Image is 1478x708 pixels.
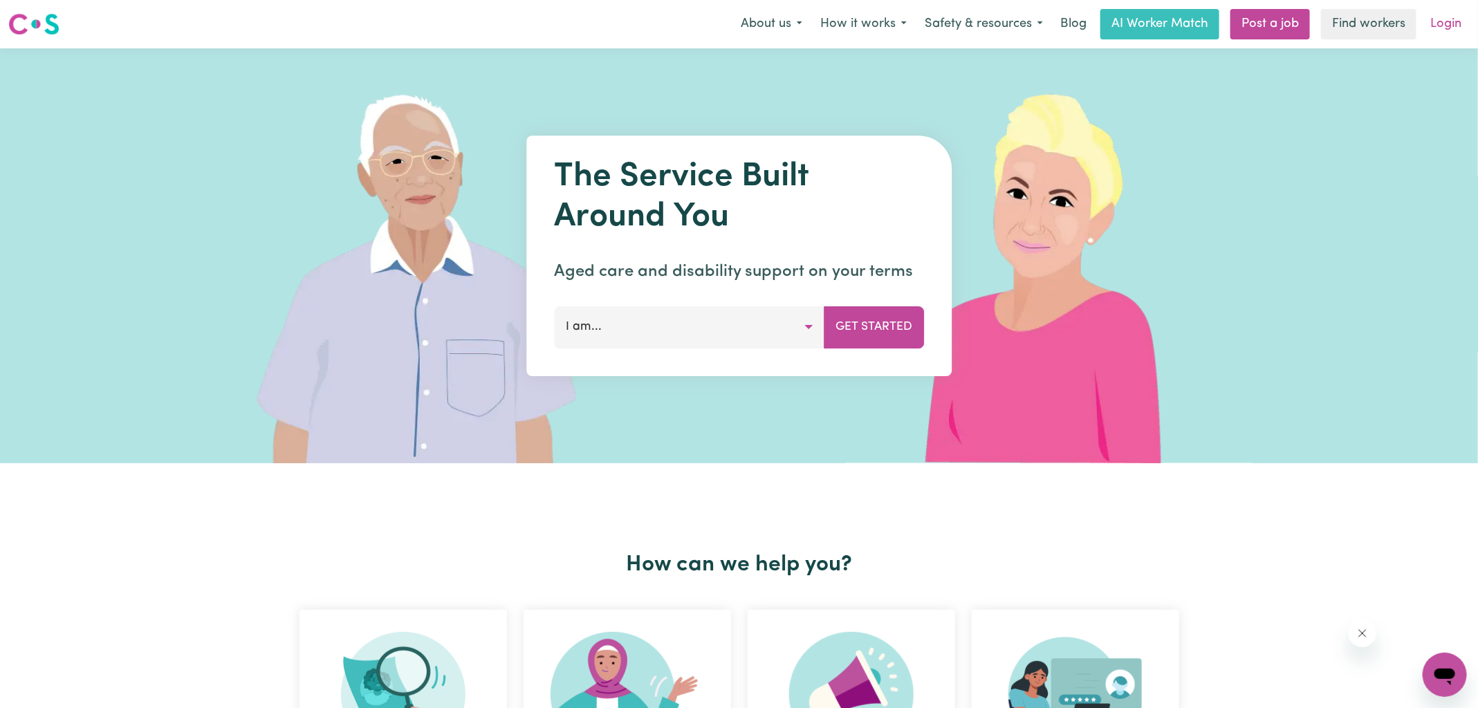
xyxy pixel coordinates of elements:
button: Get Started [824,306,924,348]
a: Post a job [1230,9,1310,39]
a: Careseekers logo [8,8,59,40]
button: How it works [811,10,916,39]
p: Aged care and disability support on your terms [554,259,924,284]
a: Blog [1052,9,1095,39]
button: Safety & resources [916,10,1052,39]
a: Find workers [1321,9,1416,39]
span: Need any help? [8,10,84,21]
button: About us [732,10,811,39]
h1: The Service Built Around You [554,158,924,237]
img: Careseekers logo [8,12,59,37]
a: AI Worker Match [1100,9,1219,39]
h2: How can we help you? [291,552,1188,578]
a: Login [1422,9,1470,39]
button: I am... [554,306,824,348]
iframe: Close message [1349,619,1376,647]
iframe: Button to launch messaging window [1423,653,1467,697]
